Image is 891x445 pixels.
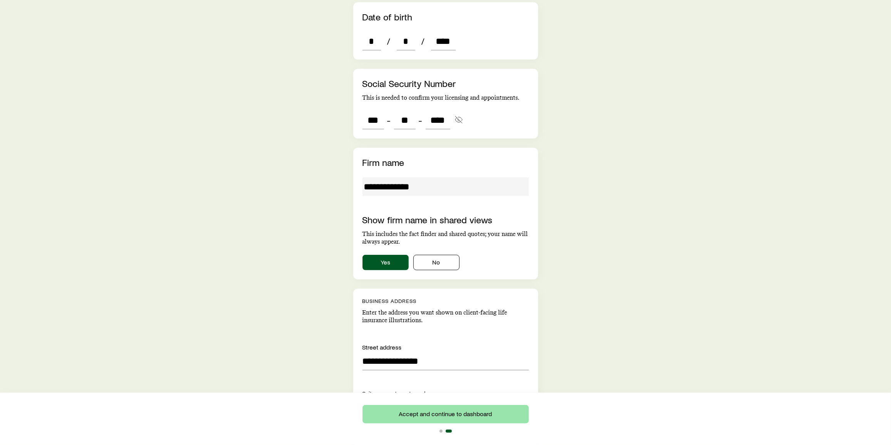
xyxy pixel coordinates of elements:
[362,343,529,352] div: Street address
[362,32,456,50] div: dateOfBirth
[362,309,529,324] p: Enter the address you want shown on client-facing life insurance illustrations.
[362,405,529,423] button: Accept and continue to dashboard
[362,230,529,246] p: This includes the fact finder and shared quotes; your name will always appear.
[418,36,428,47] span: /
[362,255,529,270] div: showAgencyNameInSharedViews
[384,36,394,47] span: /
[362,298,529,304] p: Business address
[362,78,456,89] label: Social Security Number
[419,115,423,125] span: -
[362,94,529,102] p: This is needed to confirm your licensing and appointments.
[362,11,413,22] label: Date of birth
[362,157,404,168] label: Firm name
[362,214,493,225] label: Show firm name in shared views
[387,115,391,125] span: -
[362,255,409,270] button: Yes
[362,389,529,407] div: Suite or apartment number
[413,255,460,270] button: No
